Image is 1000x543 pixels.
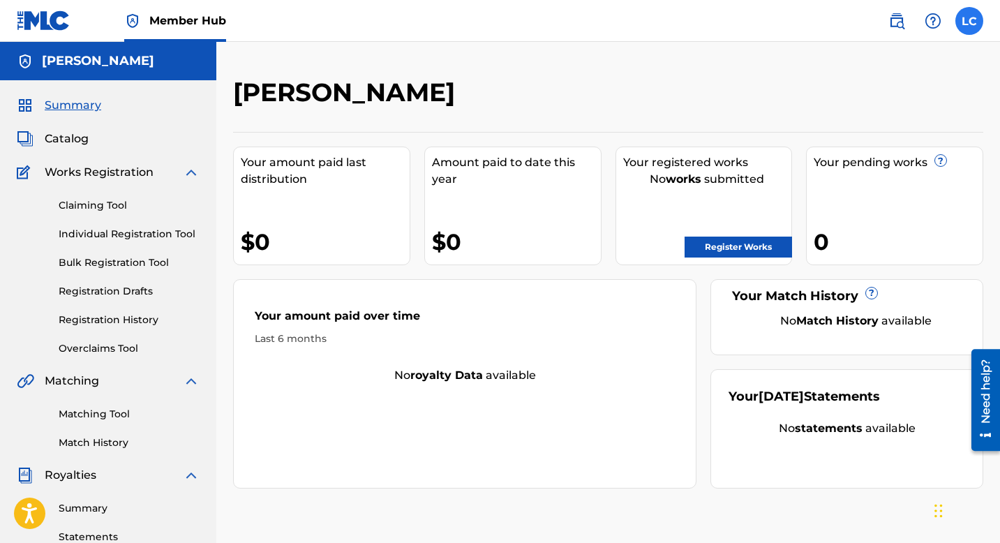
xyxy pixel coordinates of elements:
[746,313,965,329] div: No available
[432,154,601,188] div: Amount paid to date this year
[814,226,983,258] div: 0
[919,7,947,35] div: Help
[623,154,792,171] div: Your registered works
[623,171,792,188] div: No submitted
[45,467,96,484] span: Royalties
[930,476,1000,543] iframe: Chat Widget
[685,237,792,258] a: Register Works
[729,387,880,406] div: Your Statements
[59,284,200,299] a: Registration Drafts
[888,13,905,29] img: search
[729,420,965,437] div: No available
[233,77,462,108] h2: [PERSON_NAME]
[17,131,89,147] a: CatalogCatalog
[255,308,675,332] div: Your amount paid over time
[17,373,34,389] img: Matching
[17,131,33,147] img: Catalog
[955,7,983,35] div: User Menu
[795,422,863,435] strong: statements
[17,10,70,31] img: MLC Logo
[17,164,35,181] img: Works Registration
[45,97,101,114] span: Summary
[45,373,99,389] span: Matching
[883,7,911,35] a: Public Search
[59,501,200,516] a: Summary
[432,226,601,258] div: $0
[42,53,154,69] h5: Lexi Ann Carney
[59,198,200,213] a: Claiming Tool
[17,97,101,114] a: SummarySummary
[234,367,696,384] div: No available
[729,287,965,306] div: Your Match History
[814,154,983,171] div: Your pending works
[961,344,1000,456] iframe: Resource Center
[666,172,701,186] strong: works
[241,226,410,258] div: $0
[934,490,943,532] div: Drag
[410,369,483,382] strong: royalty data
[796,314,879,327] strong: Match History
[59,227,200,241] a: Individual Registration Tool
[183,467,200,484] img: expand
[59,341,200,356] a: Overclaims Tool
[17,97,33,114] img: Summary
[45,131,89,147] span: Catalog
[935,155,946,166] span: ?
[45,164,154,181] span: Works Registration
[59,313,200,327] a: Registration History
[124,13,141,29] img: Top Rightsholder
[59,255,200,270] a: Bulk Registration Tool
[183,164,200,181] img: expand
[17,467,33,484] img: Royalties
[59,436,200,450] a: Match History
[241,154,410,188] div: Your amount paid last distribution
[183,373,200,389] img: expand
[759,389,804,404] span: [DATE]
[255,332,675,346] div: Last 6 months
[17,53,33,70] img: Accounts
[59,407,200,422] a: Matching Tool
[925,13,941,29] img: help
[866,288,877,299] span: ?
[149,13,226,29] span: Member Hub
